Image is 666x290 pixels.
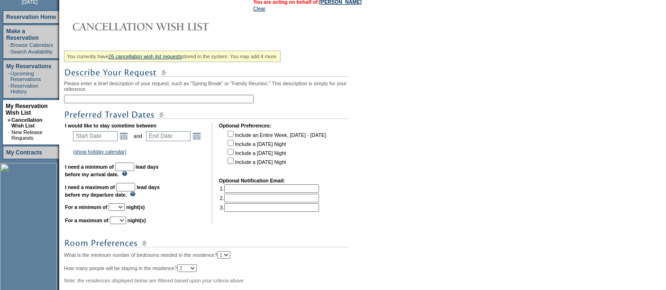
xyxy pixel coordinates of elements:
img: questionMark_lightBlue.gif [122,171,128,176]
b: lead days before my arrival date. [65,164,159,177]
b: » [8,117,10,123]
a: Browse Calendars [10,42,53,48]
b: night(s) [126,204,145,210]
td: and [132,129,144,143]
a: Clear [253,6,265,11]
b: For a minimum of [65,204,107,210]
td: Include an Entire Week, [DATE] - [DATE] Include a [DATE] Night Include a [DATE] Night Include a [... [226,129,326,171]
a: Open the calendar popup. [192,131,202,141]
a: New Release Requests [11,129,42,141]
b: lead days before my departure date. [65,184,160,198]
img: Cancellation Wish List [64,17,254,36]
a: Cancellation Wish List [11,117,42,128]
b: night(s) [128,217,146,223]
b: I would like to stay sometime between [65,123,156,128]
input: Date format: M/D/Y. Shortcut keys: [T] for Today. [UP] or [.] for Next Day. [DOWN] or [,] for Pre... [146,131,191,141]
span: Note: the residences displayed below are filtered based upon your criteria above [64,278,244,283]
td: · [8,83,9,94]
a: Search Availability [10,49,53,54]
b: Optional Notification Email: [219,178,285,183]
td: · [8,42,9,48]
b: Optional Preferences: [219,123,272,128]
a: My Contracts [6,149,42,156]
td: 2. [220,194,319,202]
a: Upcoming Reservations [10,71,41,82]
a: Make a Reservation [6,28,39,41]
a: Reservation History [10,83,38,94]
a: My Reservation Wish List [6,103,48,116]
input: Date format: M/D/Y. Shortcut keys: [T] for Today. [UP] or [.] for Next Day. [DOWN] or [,] for Pre... [73,131,118,141]
img: subTtlRoomPreferences.gif [64,237,348,249]
td: · [8,71,9,82]
td: · [8,49,9,54]
td: 1. [220,184,319,193]
div: You currently have stored in the system. You may add 4 more. [64,51,281,62]
b: I need a minimum of [65,164,114,170]
a: Open the calendar popup. [119,131,129,141]
b: For a maximum of [65,217,109,223]
a: Reservation Home [6,14,56,20]
td: · [8,129,10,141]
b: I need a maximum of [65,184,115,190]
a: (show holiday calendar) [73,149,127,154]
a: 26 cancellation wish list requests [109,54,182,59]
a: My Reservations [6,63,51,70]
img: questionMark_lightBlue.gif [130,191,136,197]
td: 3. [220,203,319,212]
